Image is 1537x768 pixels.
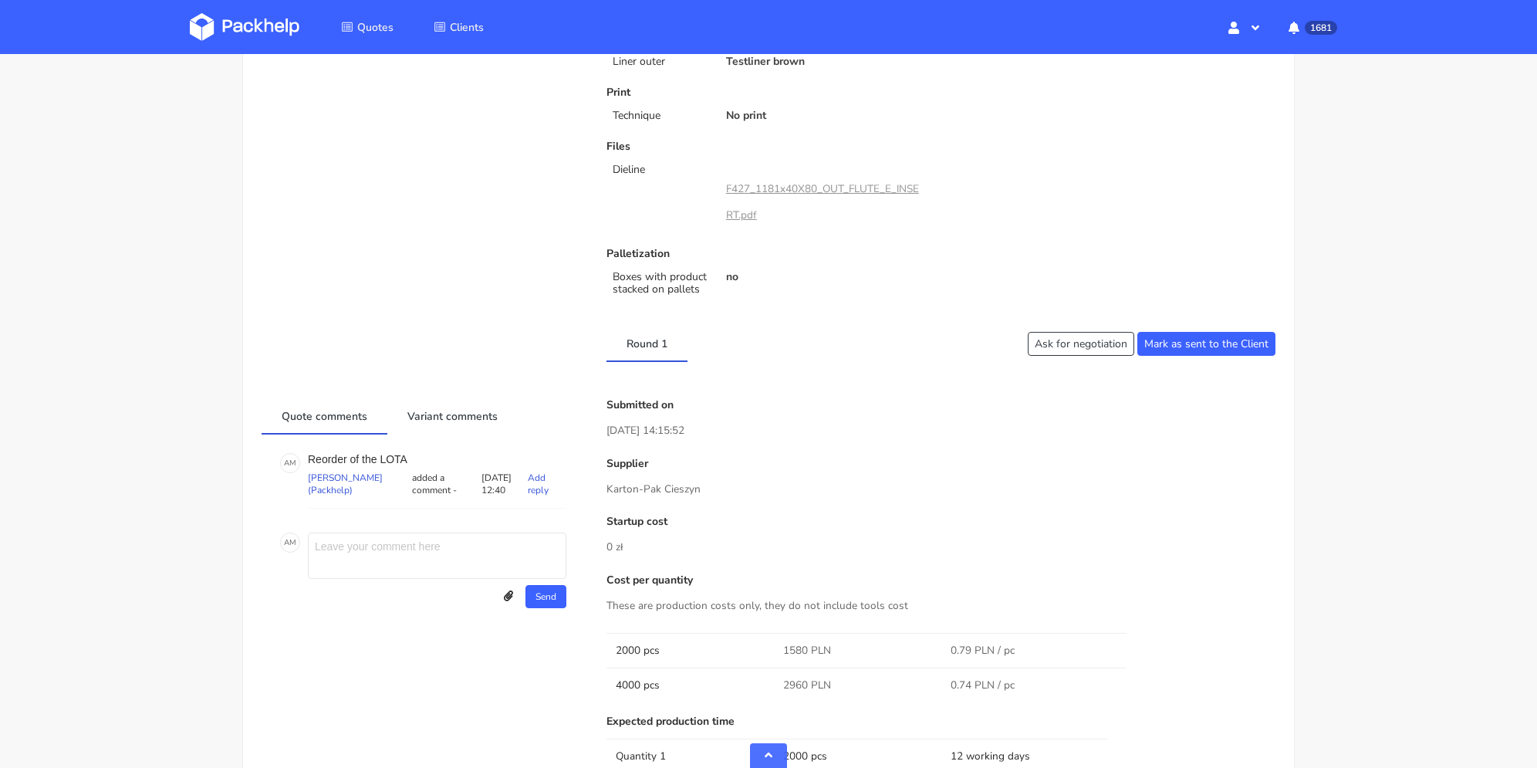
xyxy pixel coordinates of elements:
p: Expected production time [606,716,1275,728]
p: Karton-Pak Cieszyn [606,481,1275,498]
a: Quotes [323,13,412,41]
p: Testliner brown [726,56,931,68]
span: 2960 PLN [783,678,831,693]
span: A [284,453,289,473]
button: 1681 [1276,13,1347,41]
p: No print [726,110,931,122]
span: M [289,533,296,553]
span: 0.79 PLN / pc [951,643,1015,658]
p: Technique [613,110,707,122]
p: 0 zł [606,539,1275,556]
p: These are production costs only, they do not include tools cost [606,597,1275,614]
button: Send [525,585,566,608]
span: Quotes [357,20,394,35]
p: Supplier [606,458,1275,470]
img: Dashboard [190,13,299,41]
span: 1681 [1305,21,1337,35]
a: F427_1181x40X80_OUT_FLUTE_E_INSERT.pdf [726,181,919,222]
p: Cost per quantity [606,574,1275,587]
p: Liner outer [613,56,707,68]
p: Add reply [528,472,566,496]
p: Boxes with product stacked on pallets [613,271,707,296]
a: Round 1 [606,326,687,360]
p: Reorder of the LOTA [308,453,566,465]
span: Clients [450,20,484,35]
td: 4000 pcs [606,668,774,702]
button: Ask for negotiation [1028,332,1134,356]
p: [DATE] 14:15:52 [606,422,1275,439]
span: M [289,453,296,473]
p: [DATE] 12:40 [481,472,529,496]
p: Startup cost [606,516,1275,528]
p: Submitted on [606,399,1275,411]
a: Variant comments [387,399,518,433]
a: Quote comments [262,399,387,433]
span: 1580 PLN [783,643,831,658]
a: Clients [415,13,502,41]
p: Print [606,86,930,99]
p: added a comment - [409,472,481,496]
button: Mark as sent to the Client [1137,332,1275,356]
td: 2000 pcs [606,633,774,668]
span: 0.74 PLN / pc [951,678,1015,693]
p: no [726,271,931,283]
p: Palletization [606,248,930,260]
p: [PERSON_NAME] (Packhelp) [308,472,409,496]
p: Files [606,140,930,153]
p: Dieline [613,164,707,176]
span: A [284,533,289,553]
